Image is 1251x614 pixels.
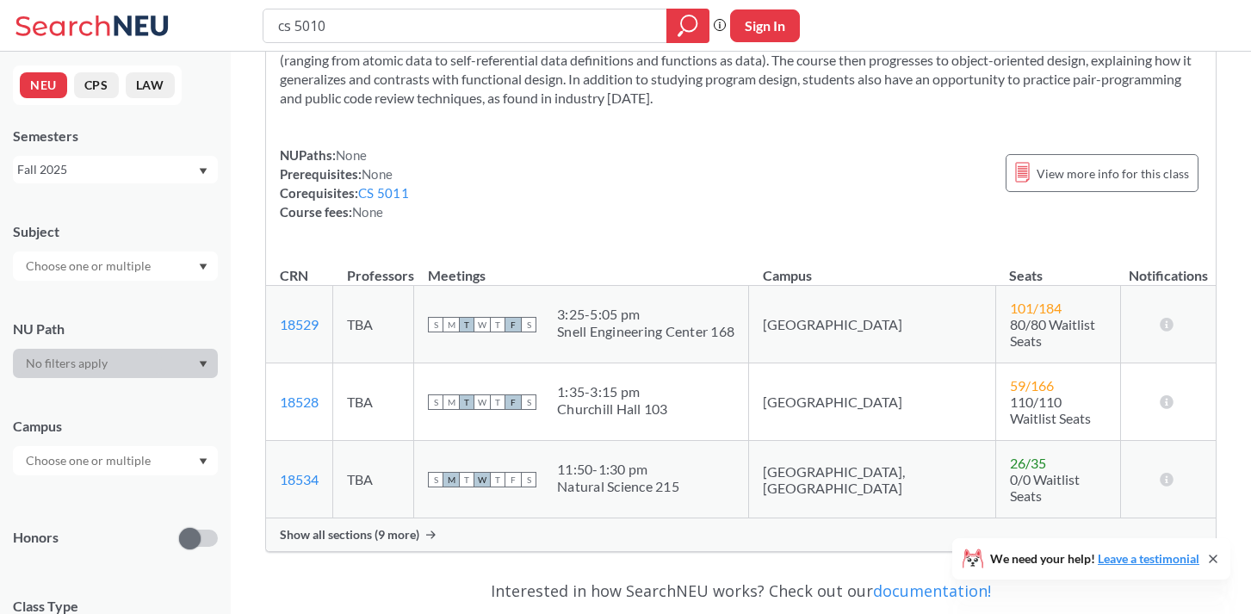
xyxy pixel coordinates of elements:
a: 18534 [280,471,319,487]
th: Campus [749,249,996,286]
td: TBA [333,286,414,363]
a: CS 5011 [358,185,409,201]
span: M [443,317,459,332]
th: Notifications [1121,249,1216,286]
span: 110/110 Waitlist Seats [1010,394,1091,426]
button: LAW [126,72,175,98]
span: 59 / 166 [1010,377,1054,394]
svg: Dropdown arrow [199,168,207,175]
span: W [474,394,490,410]
span: View more info for this class [1037,163,1189,184]
a: documentation! [873,580,991,601]
div: Churchill Hall 103 [557,400,668,418]
button: Sign In [730,9,800,42]
div: 3:25 - 5:05 pm [557,306,734,323]
span: M [443,472,459,487]
span: 80/80 Waitlist Seats [1010,316,1095,349]
td: [GEOGRAPHIC_DATA] [749,286,996,363]
input: Class, professor, course number, "phrase" [276,11,654,40]
div: Dropdown arrow [13,349,218,378]
svg: Dropdown arrow [199,361,207,368]
div: Campus [13,417,218,436]
th: Seats [995,249,1120,286]
div: magnifying glass [666,9,709,43]
span: None [362,166,393,182]
span: Show all sections (9 more) [280,527,419,543]
span: None [336,147,367,163]
svg: Dropdown arrow [199,458,207,465]
div: Fall 2025Dropdown arrow [13,156,218,183]
a: 18529 [280,316,319,332]
span: T [490,472,505,487]
span: T [490,317,505,332]
input: Choose one or multiple [17,450,162,471]
td: TBA [333,363,414,441]
span: W [474,317,490,332]
span: S [428,394,443,410]
div: Semesters [13,127,218,146]
span: S [521,472,536,487]
span: M [443,394,459,410]
span: W [474,472,490,487]
p: Honors [13,528,59,548]
span: S [428,472,443,487]
span: None [352,204,383,220]
span: F [505,317,521,332]
input: Choose one or multiple [17,256,162,276]
div: CRN [280,266,308,285]
div: Subject [13,222,218,241]
span: S [521,394,536,410]
a: Leave a testimonial [1098,551,1199,566]
span: 26 / 35 [1010,455,1046,471]
div: NU Path [13,319,218,338]
th: Meetings [414,249,749,286]
td: [GEOGRAPHIC_DATA] [749,363,996,441]
span: S [521,317,536,332]
span: 101 / 184 [1010,300,1062,316]
div: Show all sections (9 more) [266,518,1216,551]
a: 18528 [280,394,319,410]
svg: Dropdown arrow [199,264,207,270]
div: Snell Engineering Center 168 [557,323,734,340]
div: NUPaths: Prerequisites: Corequisites: Course fees: [280,146,409,221]
span: T [459,317,474,332]
div: Dropdown arrow [13,446,218,475]
div: 11:50 - 1:30 pm [557,461,679,478]
div: 1:35 - 3:15 pm [557,383,668,400]
span: T [459,394,474,410]
span: S [428,317,443,332]
span: We need your help! [990,553,1199,565]
span: F [505,472,521,487]
div: Dropdown arrow [13,251,218,281]
span: F [505,394,521,410]
td: TBA [333,441,414,518]
button: CPS [74,72,119,98]
button: NEU [20,72,67,98]
span: 0/0 Waitlist Seats [1010,471,1080,504]
div: Natural Science 215 [557,478,679,495]
section: Introduces modern program design paradigms. Starts with functional program design, introducing th... [280,13,1202,108]
th: Professors [333,249,414,286]
span: T [459,472,474,487]
span: T [490,394,505,410]
td: [GEOGRAPHIC_DATA], [GEOGRAPHIC_DATA] [749,441,996,518]
div: Fall 2025 [17,160,197,179]
svg: magnifying glass [678,14,698,38]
